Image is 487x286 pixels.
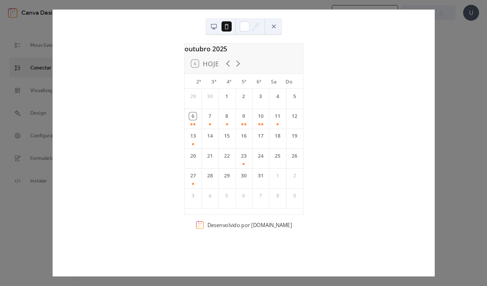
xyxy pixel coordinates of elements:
div: Desenvolvido por [207,221,292,228]
div: 31 [257,172,264,179]
div: 29 [189,93,196,100]
div: 16 [240,132,247,140]
div: 2ª [191,74,206,89]
div: 1 [223,93,230,100]
div: 24 [257,152,264,160]
div: 26 [291,152,298,160]
div: 25 [274,152,281,160]
div: 9 [291,192,298,199]
div: Sa [266,74,281,89]
div: 27 [189,172,196,179]
div: 14 [206,132,214,140]
div: 19 [291,132,298,140]
div: 1 [274,172,281,179]
div: 9 [240,112,247,120]
div: 12 [291,112,298,120]
a: [DOMAIN_NAME] [251,221,292,228]
div: Do [281,74,296,89]
div: 4ª [221,74,236,89]
div: 10 [257,112,264,120]
div: 28 [206,172,214,179]
div: 18 [274,132,281,140]
div: 6ª [251,74,266,89]
div: 20 [189,152,196,160]
div: 11 [274,112,281,120]
div: 5 [223,192,230,199]
div: 7 [257,192,264,199]
div: 30 [240,172,247,179]
div: 6 [189,112,196,120]
div: 22 [223,152,230,160]
div: 6 [240,192,247,199]
div: 15 [223,132,230,140]
div: 5 [291,93,298,100]
div: 3 [257,93,264,100]
div: 2 [240,93,247,100]
div: 13 [189,132,196,140]
div: 21 [206,152,214,160]
div: 5ª [236,74,251,89]
div: 7 [206,112,214,120]
div: 4 [206,192,214,199]
div: 2 [291,172,298,179]
div: 30 [206,93,214,100]
div: 17 [257,132,264,140]
div: 8 [274,192,281,199]
div: 3 [189,192,196,199]
div: 3ª [206,74,221,89]
div: 4 [274,93,281,100]
div: 8 [223,112,230,120]
div: outubro 2025 [185,44,303,54]
div: 29 [223,172,230,179]
div: 23 [240,152,247,160]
